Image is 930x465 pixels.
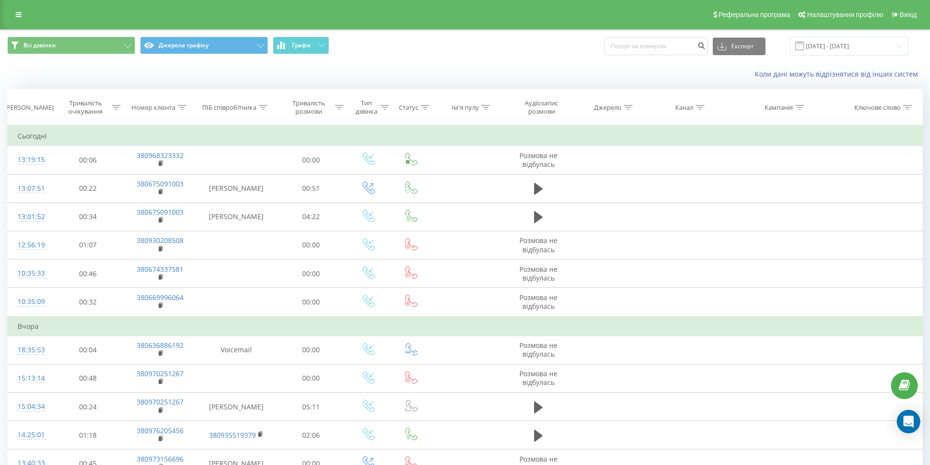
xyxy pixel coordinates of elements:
td: Вчора [8,317,923,336]
td: 00:24 [53,393,124,421]
a: 380675091003 [137,207,184,217]
td: 00:48 [53,364,124,392]
a: 380970251267 [137,369,184,378]
div: Джерело [594,103,621,112]
div: Ім'я пулу [452,103,479,112]
span: Розмова не відбулась [519,264,558,283]
div: 13:19:15 [18,150,43,169]
a: 380674337581 [137,264,184,274]
div: Кампанія [765,103,793,112]
button: Всі дзвінки [7,37,135,54]
td: 00:00 [276,288,347,317]
td: 00:06 [53,146,124,174]
span: Вихід [900,11,917,19]
td: 00:22 [53,174,124,202]
td: 00:32 [53,288,124,317]
div: Тривалість очікування [62,99,110,116]
td: 00:04 [53,336,124,364]
a: 380675091003 [137,179,184,188]
td: 00:00 [276,231,347,259]
a: 380935519379 [209,430,256,440]
td: [PERSON_NAME] [197,174,276,202]
td: 00:51 [276,174,347,202]
td: 00:00 [276,260,347,288]
td: 00:00 [276,336,347,364]
td: 00:00 [276,364,347,392]
td: [PERSON_NAME] [197,202,276,231]
button: Джерела трафіку [140,37,268,54]
button: Експорт [713,38,765,55]
a: 380973156696 [137,454,184,464]
span: Розмова не відбулась [519,236,558,254]
button: Графік [273,37,329,54]
a: 380930208508 [137,236,184,245]
span: Реферальна програма [719,11,790,19]
span: Розмова не відбулась [519,293,558,311]
td: 00:46 [53,260,124,288]
td: Сьогодні [8,126,923,146]
div: Тривалість розмови [285,99,333,116]
div: Тип дзвінка [355,99,378,116]
td: 05:11 [276,393,347,421]
div: 13:01:52 [18,207,43,226]
td: Voicemail [197,336,276,364]
div: Аудіозапис розмови [513,99,570,116]
span: Налаштування профілю [807,11,883,19]
span: Розмова не відбулась [519,151,558,169]
a: 380669996064 [137,293,184,302]
td: 00:00 [276,146,347,174]
a: 380968323332 [137,151,184,160]
div: Open Intercom Messenger [897,410,920,433]
div: 14:25:01 [18,425,43,445]
td: 01:18 [53,421,124,449]
span: Графік [292,42,311,49]
div: Статус [399,103,418,112]
td: 01:07 [53,231,124,259]
td: 04:22 [276,202,347,231]
a: 380970251267 [137,397,184,406]
input: Пошук за номером [604,38,708,55]
div: 12:56:19 [18,236,43,255]
td: 02:06 [276,421,347,449]
td: 00:34 [53,202,124,231]
div: 15:04:34 [18,397,43,416]
div: 10:35:33 [18,264,43,283]
div: 10:35:09 [18,292,43,311]
span: Розмова не відбулась [519,369,558,387]
div: Канал [675,103,693,112]
div: 18:35:53 [18,341,43,360]
div: 15:13:14 [18,369,43,388]
td: [PERSON_NAME] [197,393,276,421]
span: Всі дзвінки [23,41,56,49]
div: [PERSON_NAME] [4,103,54,112]
div: ПІБ співробітника [202,103,256,112]
div: Ключове слово [854,103,901,112]
span: Розмова не відбулась [519,341,558,359]
a: Коли дані можуть відрізнятися вiд інших систем [755,69,923,79]
div: 13:07:51 [18,179,43,198]
a: 380976205456 [137,426,184,435]
a: 380636886192 [137,341,184,350]
div: Номер клієнта [131,103,175,112]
